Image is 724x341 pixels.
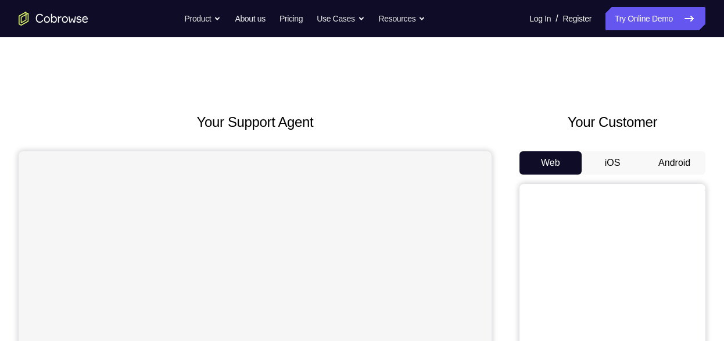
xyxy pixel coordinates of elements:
h2: Your Support Agent [19,112,492,133]
h2: Your Customer [519,112,705,133]
button: Product [185,7,221,30]
button: iOS [582,151,644,175]
button: Use Cases [317,7,364,30]
button: Web [519,151,582,175]
a: Pricing [279,7,303,30]
button: Android [643,151,705,175]
a: About us [235,7,265,30]
span: / [555,12,558,26]
a: Log In [529,7,551,30]
button: Resources [379,7,426,30]
a: Try Online Demo [605,7,705,30]
a: Go to the home page [19,12,88,26]
a: Register [563,7,592,30]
